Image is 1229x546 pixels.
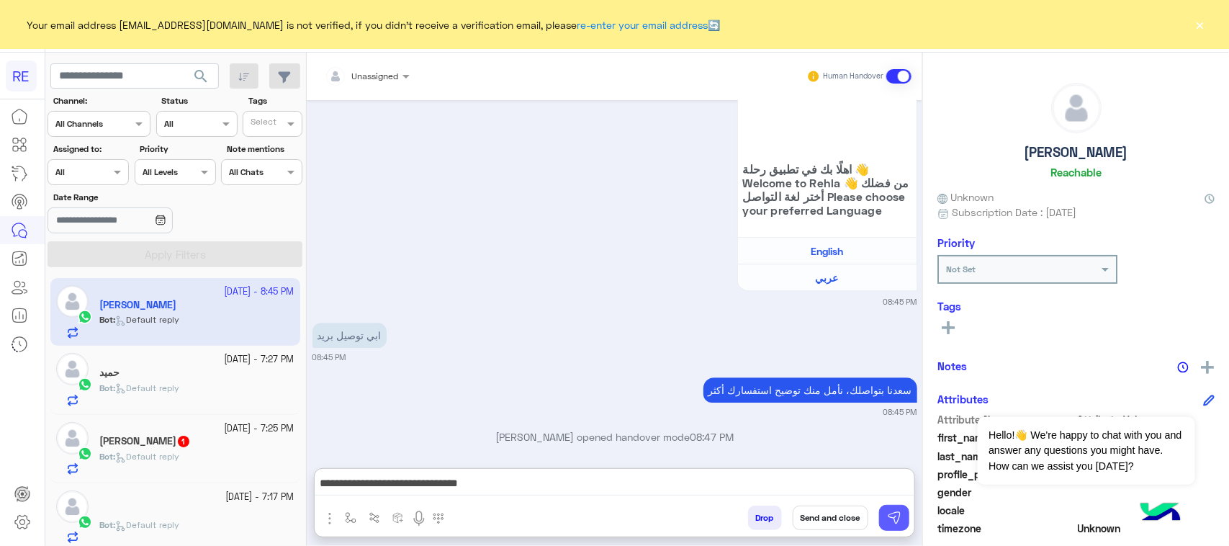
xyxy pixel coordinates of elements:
div: Select [248,115,276,132]
img: defaultAdmin.png [56,491,89,523]
span: Subscription Date : [DATE] [952,205,1076,220]
h6: Tags [937,300,1215,313]
span: Your email address [EMAIL_ADDRESS][DOMAIN_NAME] is not verified, if you didn't receive a verifica... [27,17,721,32]
label: Tags [248,94,301,107]
img: make a call [433,513,444,524]
button: × [1193,17,1207,32]
b: : [99,382,115,393]
span: Bot [99,519,113,530]
button: search [184,63,219,94]
img: defaultAdmin.png [56,422,89,455]
span: 1 [178,436,189,447]
b: : [99,519,115,530]
h5: [PERSON_NAME] [1025,144,1128,161]
img: WhatsApp [78,447,92,461]
p: [PERSON_NAME] opened handover mode [312,429,917,444]
span: locale [937,503,1075,518]
button: Drop [748,506,782,530]
img: select flow [345,512,356,524]
p: 14/10/2025, 8:45 PM [312,323,387,348]
span: Unknown [937,189,994,205]
label: Priority [140,143,214,156]
span: Default reply [115,382,179,393]
img: send attachment [321,510,338,527]
img: notes [1177,362,1189,373]
img: send message [887,511,901,525]
span: Unassigned [352,71,399,81]
span: Bot [99,451,113,462]
small: [DATE] - 7:17 PM [226,491,294,504]
label: Channel: [53,94,149,107]
label: Date Range [53,191,215,204]
button: Send and close [793,506,868,530]
small: [DATE] - 7:27 PM [225,353,294,367]
div: RE [6,61,37,91]
label: Assigned to: [53,143,127,156]
h5: حميد [99,367,120,379]
img: WhatsApp [78,377,92,392]
img: defaultAdmin.png [56,353,89,385]
span: Unknown [1078,521,1215,536]
h6: Reachable [1050,166,1102,179]
b: Not Set [946,264,976,274]
span: first_name [937,430,1075,445]
img: add [1201,361,1214,374]
span: gender [937,485,1075,500]
b: : [99,451,115,462]
span: Default reply [115,451,179,462]
button: select flow [339,506,363,529]
span: null [1078,503,1215,518]
span: عربي [816,272,839,284]
p: 14/10/2025, 8:45 PM [703,377,917,403]
span: Attribute Name [937,412,1075,427]
a: re-enter your email address [577,19,708,31]
small: [DATE] - 7:25 PM [225,422,294,436]
span: English [811,245,843,257]
small: 08:45 PM [883,406,917,418]
img: hulul-logo.png [1135,488,1186,539]
img: defaultAdmin.png [1052,84,1101,133]
span: Hello!👋 We're happy to chat with you and answer any questions you might have. How can we assist y... [978,417,1194,485]
h6: Priority [937,236,975,249]
img: create order [392,512,404,524]
span: Default reply [115,519,179,530]
h6: Notes [937,359,967,372]
small: Human Handover [823,71,883,82]
small: 08:45 PM [312,352,346,363]
span: اهلًا بك في تطبيق رحلة 👋 Welcome to Rehla 👋 من فضلك أختر لغة التواصل Please choose your preferred... [743,162,911,217]
img: send voice note [410,510,428,527]
span: profile_pic [937,467,1075,482]
small: 08:45 PM [883,296,917,308]
button: create order [387,506,410,529]
span: Bot [99,382,113,393]
span: search [192,68,210,85]
span: 08:47 PM [690,431,734,443]
h5: ابو حمد [99,435,191,447]
img: WhatsApp [78,515,92,529]
img: Trigger scenario [369,512,380,524]
label: Note mentions [227,143,301,156]
button: Apply Filters [48,241,302,267]
span: timezone [937,521,1075,536]
span: last_name [937,449,1075,464]
h6: Attributes [937,393,989,406]
span: null [1078,485,1215,500]
button: Trigger scenario [363,506,387,529]
label: Status [161,94,235,107]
